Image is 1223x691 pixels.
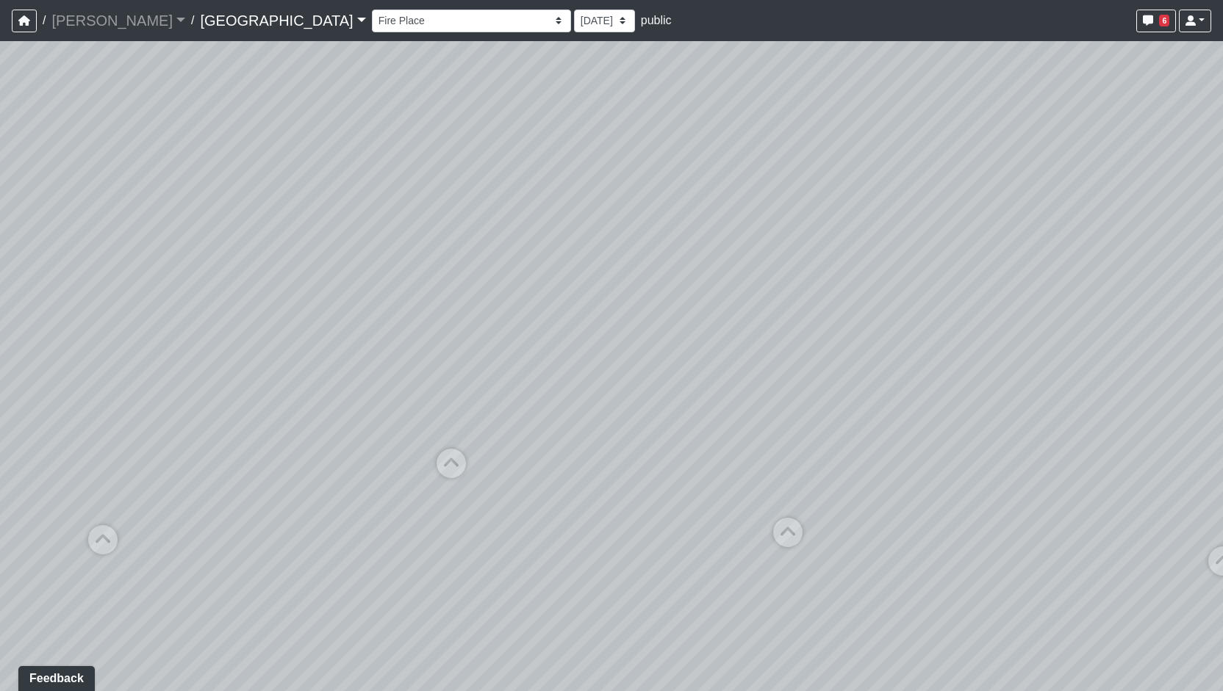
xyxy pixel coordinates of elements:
[51,6,185,35] a: [PERSON_NAME]
[641,14,672,26] span: public
[185,6,200,35] span: /
[11,662,98,691] iframe: Ybug feedback widget
[1136,10,1176,32] button: 6
[200,6,365,35] a: [GEOGRAPHIC_DATA]
[1159,15,1169,26] span: 6
[37,6,51,35] span: /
